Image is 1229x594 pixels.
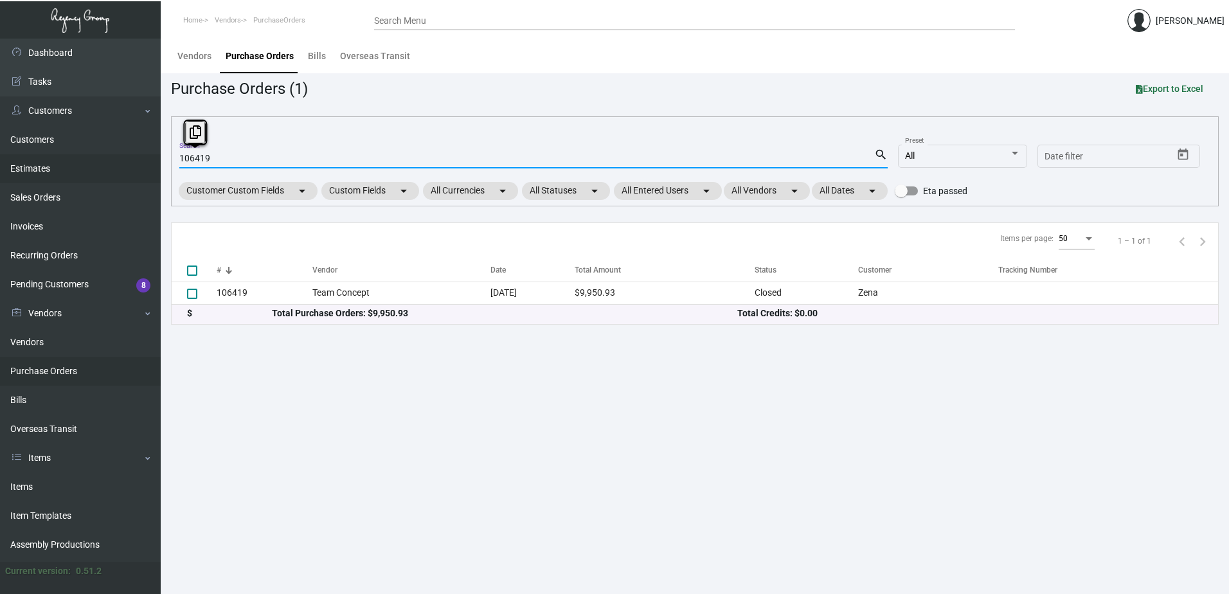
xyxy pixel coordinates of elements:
[858,282,998,304] td: Zena
[522,182,610,200] mat-chip: All Statuses
[490,264,506,276] div: Date
[1173,145,1194,165] button: Open calendar
[812,182,888,200] mat-chip: All Dates
[490,264,575,276] div: Date
[294,183,310,199] mat-icon: arrow_drop_down
[272,307,737,320] div: Total Purchase Orders: $9,950.93
[737,307,1203,320] div: Total Credits: $0.00
[312,282,490,304] td: Team Concept
[1172,231,1192,251] button: Previous page
[490,282,575,304] td: [DATE]
[1118,235,1151,247] div: 1 – 1 of 1
[396,183,411,199] mat-icon: arrow_drop_down
[423,182,518,200] mat-chip: All Currencies
[1127,9,1151,32] img: admin@bootstrapmaster.com
[1192,231,1213,251] button: Next page
[177,50,211,63] div: Vendors
[575,282,755,304] td: $9,950.93
[755,264,776,276] div: Status
[321,182,419,200] mat-chip: Custom Fields
[312,264,337,276] div: Vendor
[998,264,1057,276] div: Tracking Number
[253,16,305,24] span: PurchaseOrders
[1156,14,1225,28] div: [PERSON_NAME]
[1136,84,1203,94] span: Export to Excel
[865,183,880,199] mat-icon: arrow_drop_down
[614,182,722,200] mat-chip: All Entered Users
[923,183,967,199] span: Eta passed
[183,16,202,24] span: Home
[1059,234,1068,243] span: 50
[171,77,308,100] div: Purchase Orders (1)
[190,125,201,139] i: Copy
[179,182,318,200] mat-chip: Customer Custom Fields
[217,264,221,276] div: #
[1059,235,1095,244] mat-select: Items per page:
[226,50,294,63] div: Purchase Orders
[1000,233,1054,244] div: Items per page:
[587,183,602,199] mat-icon: arrow_drop_down
[312,264,490,276] div: Vendor
[699,183,714,199] mat-icon: arrow_drop_down
[858,264,998,276] div: Customer
[217,282,312,304] td: 106419
[495,183,510,199] mat-icon: arrow_drop_down
[5,564,71,578] div: Current version:
[874,147,888,163] mat-icon: search
[755,282,859,304] td: Closed
[1095,152,1157,162] input: End date
[724,182,810,200] mat-chip: All Vendors
[308,50,326,63] div: Bills
[858,264,892,276] div: Customer
[76,564,102,578] div: 0.51.2
[187,307,272,320] div: $
[1045,152,1084,162] input: Start date
[998,264,1218,276] div: Tracking Number
[340,50,410,63] div: Overseas Transit
[787,183,802,199] mat-icon: arrow_drop_down
[575,264,621,276] div: Total Amount
[575,264,755,276] div: Total Amount
[1126,77,1214,100] button: Export to Excel
[905,150,915,161] span: All
[215,16,241,24] span: Vendors
[217,264,312,276] div: #
[755,264,859,276] div: Status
